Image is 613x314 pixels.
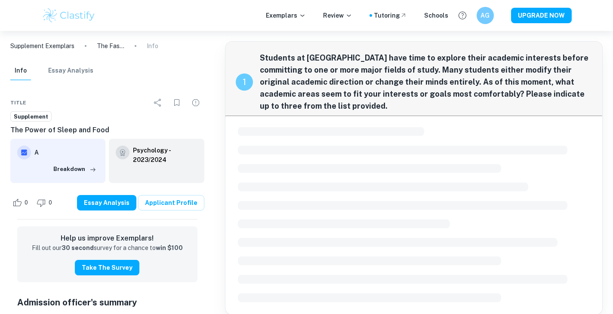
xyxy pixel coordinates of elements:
button: UPGRADE NOW [511,8,572,23]
a: Supplement [10,111,52,122]
a: Applicant Profile [138,195,204,210]
a: Psychology - 2023/2024 [133,146,197,165]
button: Take the Survey [75,260,139,275]
button: Help and Feedback [455,8,470,23]
div: Report issue [187,94,204,111]
button: Essay Analysis [77,195,136,210]
span: 0 [44,198,57,207]
p: Exemplars [266,11,306,20]
h6: A [34,148,99,157]
div: Dislike [34,196,57,210]
a: Supplement Exemplars [10,41,74,51]
h6: The Power of Sleep and Food [10,125,204,135]
span: Title [10,99,26,107]
img: Clastify logo [42,7,96,24]
strong: win $100 [156,244,183,251]
a: Tutoring [374,11,407,20]
p: The Fascinating World of [MEDICAL_DATA] Engineering: A Journey into Biomedical Engineering [97,41,124,51]
h5: Admission officer's summary [17,296,197,309]
span: Students at [GEOGRAPHIC_DATA] have time to explore their academic interests before committing to ... [260,52,592,112]
div: Bookmark [168,94,185,111]
a: Schools [424,11,448,20]
p: Fill out our survey for a chance to [32,244,183,253]
button: Info [10,61,31,80]
button: Essay Analysis [48,61,93,80]
button: Breakdown [51,163,99,176]
p: Info [147,41,158,51]
button: AG [477,7,494,24]
h6: AG [480,11,490,20]
span: 0 [20,198,33,207]
div: Like [10,196,33,210]
div: recipe [236,73,253,91]
div: Share [149,94,166,111]
h6: Help us improve Exemplars! [24,233,191,244]
strong: 30 second [62,244,94,251]
span: Supplement [11,113,51,121]
p: Review [323,11,352,20]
